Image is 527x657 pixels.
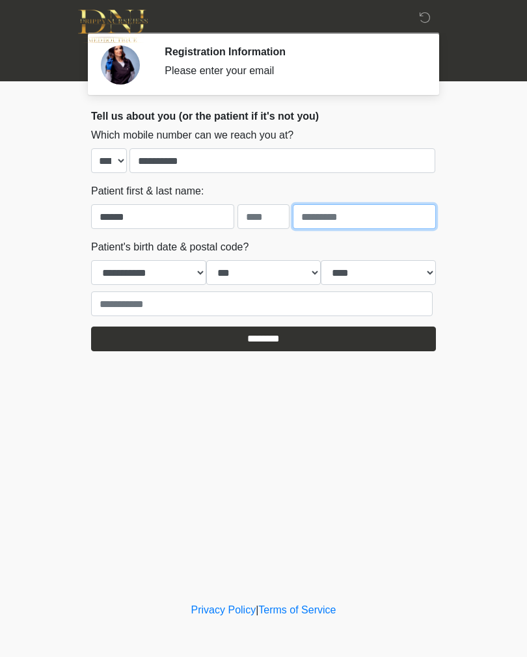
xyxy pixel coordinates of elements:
a: Privacy Policy [191,604,256,615]
a: Terms of Service [258,604,336,615]
a: | [256,604,258,615]
label: Which mobile number can we reach you at? [91,127,293,143]
div: Please enter your email [165,63,416,79]
label: Patient's birth date & postal code? [91,239,249,255]
img: DNJ Med Boutique Logo [78,10,148,43]
img: Agent Avatar [101,46,140,85]
h2: Tell us about you (or the patient if it's not you) [91,110,436,122]
label: Patient first & last name: [91,183,204,199]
